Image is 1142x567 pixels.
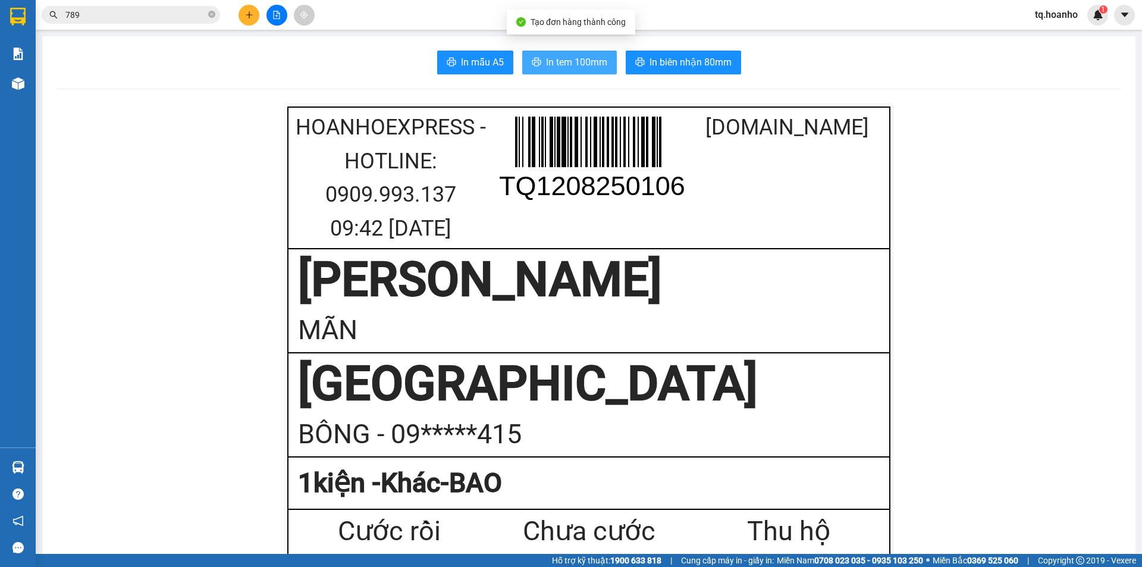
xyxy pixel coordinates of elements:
[552,554,661,567] span: Hỗ trợ kỹ thuật:
[294,5,315,26] button: aim
[245,11,253,19] span: plus
[114,10,142,23] span: Nhận:
[291,111,490,245] div: HoaNhoExpress - Hotline: 0909.993.137 09:42 [DATE]
[1114,5,1135,26] button: caret-down
[208,10,215,21] span: close-circle
[626,51,741,74] button: printerIn biên nhận 80mm
[650,55,732,70] span: In biên nhận 80mm
[272,11,281,19] span: file-add
[298,309,880,352] div: MÃN
[49,11,58,19] span: search
[1093,10,1103,20] img: icon-new-feature
[516,17,526,27] span: check-circle
[65,8,206,21] input: Tìm tên, số ĐT hoặc mã đơn
[298,250,880,309] div: [PERSON_NAME]
[546,55,607,70] span: In tem 100mm
[208,11,215,18] span: close-circle
[635,57,645,68] span: printer
[437,51,513,74] button: printerIn mẫu A5
[933,554,1018,567] span: Miền Bắc
[522,51,617,74] button: printerIn tem 100mm
[689,510,889,553] div: Thu hộ
[114,37,234,51] div: TIẾN
[12,542,24,553] span: message
[12,488,24,500] span: question-circle
[239,5,259,26] button: plus
[499,171,685,201] text: TQ1208250106
[531,17,626,27] span: Tạo đơn hàng thành công
[814,556,923,565] strong: 0708 023 035 - 0935 103 250
[610,556,661,565] strong: 1900 633 818
[670,554,672,567] span: |
[447,57,456,68] span: printer
[1025,7,1087,22] span: tq.hoanho
[489,510,689,553] div: Chưa cước
[10,76,234,91] div: Tên hàng: XE ( : 1 )
[289,510,489,553] div: Cước rồi
[12,77,24,90] img: warehouse-icon
[12,515,24,527] span: notification
[12,48,24,60] img: solution-icon
[1101,5,1105,14] span: 1
[298,462,880,505] div: 1 kiện - Khác-BAO
[461,55,504,70] span: In mẫu A5
[114,10,234,37] div: [GEOGRAPHIC_DATA]
[688,111,886,145] div: [DOMAIN_NAME]
[967,556,1018,565] strong: 0369 525 060
[926,558,930,563] span: ⚪️
[300,11,308,19] span: aim
[777,554,923,567] span: Miền Nam
[1076,556,1084,565] span: copyright
[681,554,774,567] span: Cung cấp máy in - giấy in:
[95,75,111,92] span: SL
[1099,5,1108,14] sup: 1
[10,8,26,26] img: logo-vxr
[10,10,29,23] span: Gửi:
[298,354,880,413] div: [GEOGRAPHIC_DATA]
[12,461,24,474] img: warehouse-icon
[1027,554,1029,567] span: |
[1119,10,1130,20] span: caret-down
[532,57,541,68] span: printer
[10,10,105,37] div: [PERSON_NAME]
[266,5,287,26] button: file-add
